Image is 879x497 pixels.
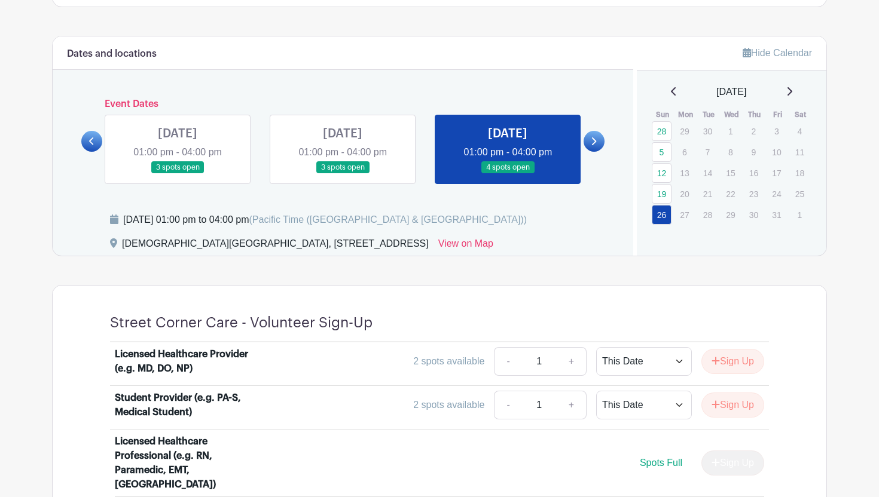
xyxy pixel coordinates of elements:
p: 17 [767,164,786,182]
p: 1 [790,205,810,224]
a: 12 [652,163,672,183]
a: - [494,347,521,376]
a: + [557,347,587,376]
th: Sun [651,109,674,121]
p: 15 [721,164,740,182]
p: 14 [698,164,718,182]
button: Sign Up [701,349,764,374]
th: Mon [674,109,697,121]
p: 20 [674,185,694,203]
th: Wed [720,109,743,121]
button: Sign Up [701,392,764,418]
a: View on Map [438,237,493,256]
h6: Event Dates [102,99,584,110]
p: 1 [721,122,740,140]
a: 19 [652,184,672,204]
div: 2 spots available [413,398,484,412]
p: 13 [674,164,694,182]
span: (Pacific Time ([GEOGRAPHIC_DATA] & [GEOGRAPHIC_DATA])) [249,214,527,225]
a: 5 [652,142,672,162]
div: Student Provider (e.g. PA-S, Medical Student) [115,391,263,419]
div: [DATE] 01:00 pm to 04:00 pm [123,213,527,227]
div: [DEMOGRAPHIC_DATA][GEOGRAPHIC_DATA], [STREET_ADDRESS] [122,237,429,256]
p: 2 [744,122,764,140]
div: Licensed Healthcare Professional (e.g. RN, Paramedic, EMT, [GEOGRAPHIC_DATA]) [115,434,263,492]
a: Hide Calendar [743,48,812,58]
a: 26 [652,205,672,225]
p: 28 [698,205,718,224]
p: 30 [698,122,718,140]
p: 23 [744,185,764,203]
a: + [557,391,587,419]
p: 24 [767,185,786,203]
th: Tue [697,109,721,121]
p: 29 [721,205,740,224]
a: - [494,391,521,419]
p: 31 [767,205,786,224]
p: 21 [698,185,718,203]
p: 16 [744,164,764,182]
th: Fri [766,109,789,121]
a: 28 [652,121,672,141]
div: Licensed Healthcare Provider (e.g. MD, DO, NP) [115,347,263,376]
p: 22 [721,185,740,203]
h6: Dates and locations [67,48,157,60]
p: 10 [767,143,786,161]
p: 8 [721,143,740,161]
h4: Street Corner Care - Volunteer Sign-Up [110,314,373,332]
p: 18 [790,164,810,182]
p: 30 [744,205,764,224]
p: 11 [790,143,810,161]
p: 9 [744,143,764,161]
p: 27 [674,205,694,224]
p: 3 [767,122,786,140]
p: 29 [674,122,694,140]
th: Sat [789,109,813,121]
th: Thu [743,109,767,121]
p: 7 [698,143,718,161]
span: [DATE] [716,85,746,99]
p: 25 [790,185,810,203]
p: 6 [674,143,694,161]
span: Spots Full [640,458,682,468]
p: 4 [790,122,810,140]
div: 2 spots available [413,354,484,369]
